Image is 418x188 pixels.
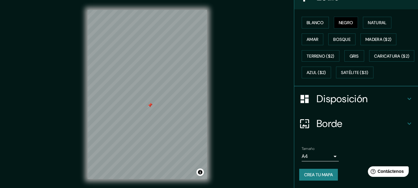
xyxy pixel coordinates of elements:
button: Madera ($2) [360,33,396,45]
font: Amar [307,37,318,42]
font: Crea tu mapa [304,172,333,177]
button: Crea tu mapa [299,169,338,181]
button: Natural [363,17,391,28]
font: Disposición [317,92,368,105]
button: Bosque [328,33,356,45]
button: Activar o desactivar atribución [196,168,204,176]
font: Terreno ($2) [307,53,334,59]
button: Caricatura ($2) [369,50,415,62]
font: Azul ($2) [307,70,326,76]
font: Madera ($2) [365,37,391,42]
font: Satélite ($3) [341,70,368,76]
font: Negro [339,20,353,25]
div: A4 [302,151,339,161]
button: Amar [302,33,323,45]
iframe: Lanzador de widgets de ayuda [363,164,411,181]
button: Blanco [302,17,329,28]
font: Natural [368,20,386,25]
button: Gris [344,50,364,62]
div: Borde [294,111,418,136]
button: Azul ($2) [302,67,331,78]
font: Borde [317,117,343,130]
div: Disposición [294,86,418,111]
button: Terreno ($2) [302,50,339,62]
button: Satélite ($3) [336,67,373,78]
button: Negro [334,17,358,28]
font: Caricatura ($2) [374,53,410,59]
font: Tamaño [302,146,314,151]
font: Gris [350,53,359,59]
font: Bosque [333,37,351,42]
canvas: Mapa [88,10,207,179]
font: Blanco [307,20,324,25]
font: A4 [302,153,308,160]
